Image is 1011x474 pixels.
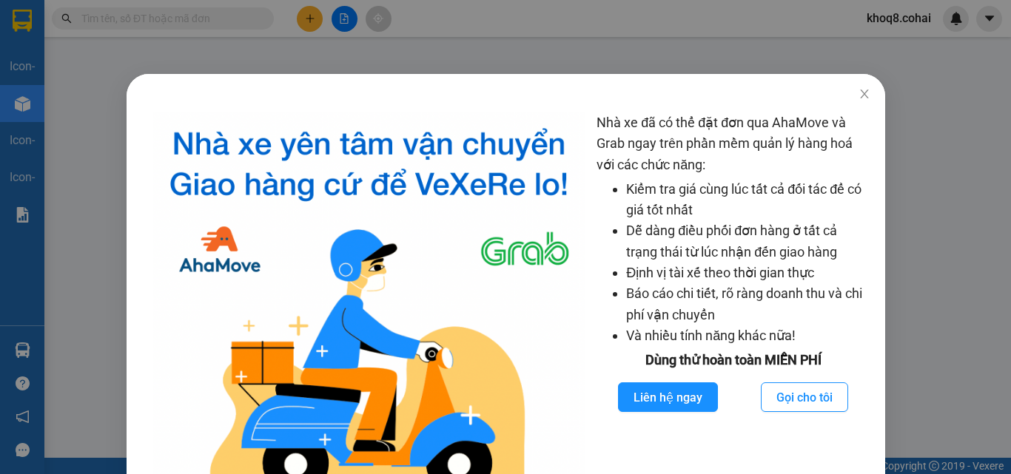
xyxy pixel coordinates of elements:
[858,88,870,100] span: close
[618,382,718,412] button: Liên hệ ngay
[626,263,870,283] li: Định vị tài xế theo thời gian thực
[634,388,702,407] span: Liên hệ ngay
[626,325,870,346] li: Và nhiều tính năng khác nữa!
[626,220,870,263] li: Dễ dàng điều phối đơn hàng ở tất cả trạng thái từ lúc nhận đến giao hàng
[626,179,870,221] li: Kiểm tra giá cùng lúc tất cả đối tác để có giá tốt nhất
[761,382,848,412] button: Gọi cho tôi
[626,283,870,325] li: Báo cáo chi tiết, rõ ràng doanh thu và chi phí vận chuyển
[843,74,884,115] button: Close
[597,350,870,370] div: Dùng thử hoàn toàn MIỄN PHÍ
[776,388,833,407] span: Gọi cho tôi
